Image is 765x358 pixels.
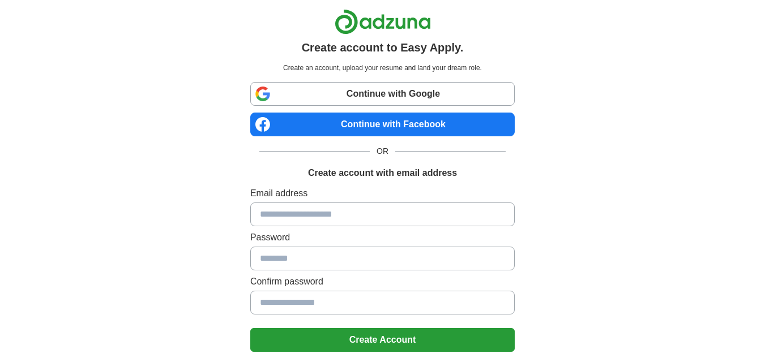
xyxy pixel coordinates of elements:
label: Email address [250,187,515,200]
h1: Create account to Easy Apply. [302,39,464,56]
label: Confirm password [250,275,515,288]
img: Adzuna logo [335,9,431,34]
p: Create an account, upload your resume and land your dream role. [253,63,512,73]
h1: Create account with email address [308,166,457,180]
a: Continue with Google [250,82,515,106]
label: Password [250,231,515,244]
span: OR [370,145,395,157]
a: Continue with Facebook [250,113,515,136]
button: Create Account [250,328,515,352]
